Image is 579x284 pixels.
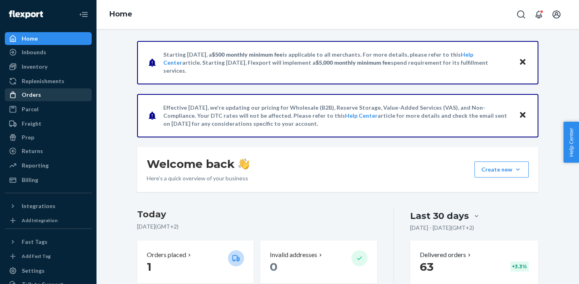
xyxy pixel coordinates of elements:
[474,161,529,178] button: Create new
[22,63,47,71] div: Inventory
[22,147,43,155] div: Returns
[137,223,377,231] p: [DATE] ( GMT+2 )
[5,216,92,225] a: Add Integration
[270,260,277,274] span: 0
[137,241,254,284] button: Orders placed 1
[22,77,64,85] div: Replenishments
[22,48,46,56] div: Inbounds
[531,6,547,22] button: Open notifications
[137,208,377,221] h3: Today
[5,46,92,59] a: Inbounds
[270,250,317,259] p: Invalid addresses
[109,10,132,18] a: Home
[5,159,92,172] a: Reporting
[163,104,511,128] p: Effective [DATE], we're updating our pricing for Wholesale (B2B), Reserve Storage, Value-Added Se...
[5,60,92,73] a: Inventory
[517,110,528,121] button: Close
[5,75,92,88] a: Replenishments
[548,6,565,22] button: Open account menu
[260,241,377,284] button: Invalid addresses 0
[5,200,92,212] button: Integrations
[22,35,38,43] div: Home
[147,157,249,171] h1: Welcome back
[5,117,92,130] a: Freight
[410,224,474,232] p: [DATE] - [DATE] ( GMT+2 )
[410,210,469,222] div: Last 30 days
[22,176,38,184] div: Billing
[22,133,34,141] div: Prep
[420,260,433,274] span: 63
[517,57,528,68] button: Close
[22,91,41,99] div: Orders
[212,51,283,58] span: $500 monthly minimum fee
[510,262,529,272] div: + 3.3 %
[22,105,39,113] div: Parcel
[5,103,92,116] a: Parcel
[345,112,378,119] a: Help Center
[22,217,57,224] div: Add Integration
[163,51,511,75] p: Starting [DATE], a is applicable to all merchants. For more details, please refer to this article...
[9,10,43,18] img: Flexport logo
[22,267,45,275] div: Settings
[5,145,92,157] a: Returns
[103,3,139,26] ol: breadcrumbs
[76,6,92,22] button: Close Navigation
[22,161,49,170] div: Reporting
[5,264,92,277] a: Settings
[5,131,92,144] a: Prep
[420,250,472,259] button: Delivered orders
[513,6,529,22] button: Open Search Box
[22,238,47,246] div: Fast Tags
[22,253,51,259] div: Add Fast Tag
[22,202,55,210] div: Integrations
[316,59,391,66] span: $5,000 monthly minimum fee
[147,260,152,274] span: 1
[5,235,92,248] button: Fast Tags
[22,120,41,128] div: Freight
[5,251,92,261] a: Add Fast Tag
[147,250,186,259] p: Orders placed
[238,158,249,170] img: hand-wave emoji
[5,32,92,45] a: Home
[5,88,92,101] a: Orders
[563,122,579,163] button: Help Center
[5,174,92,186] a: Billing
[147,174,249,182] p: Here’s a quick overview of your business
